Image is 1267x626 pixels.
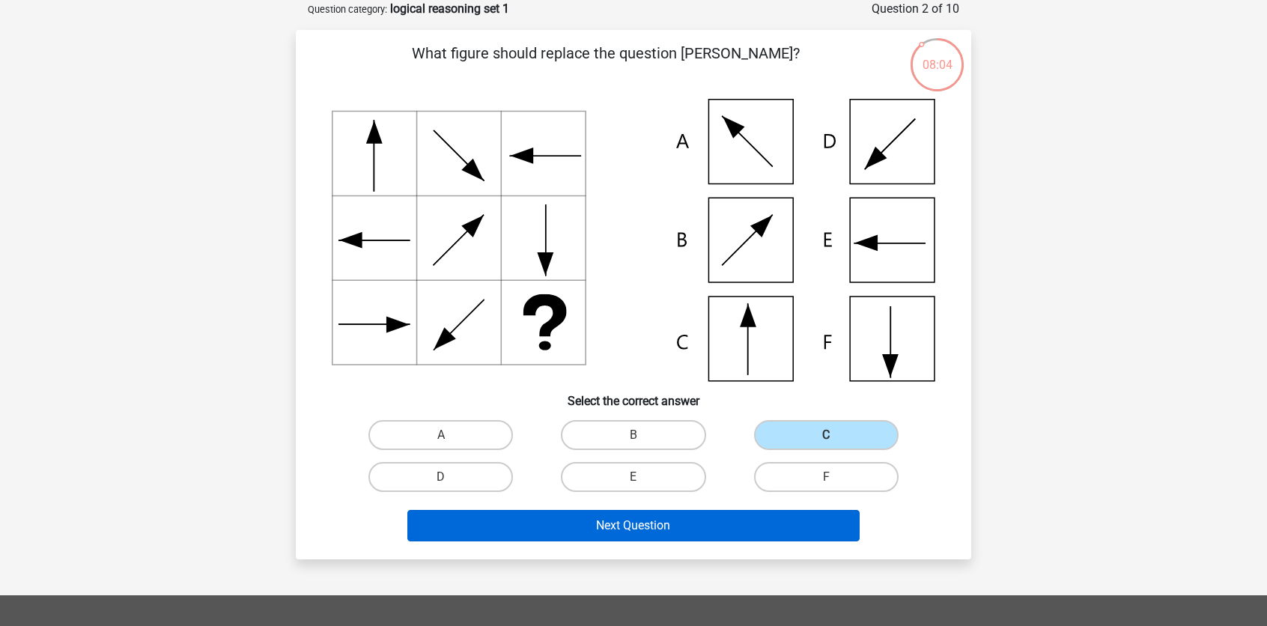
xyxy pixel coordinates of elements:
[754,462,899,492] label: F
[308,4,387,15] small: Question category:
[368,462,513,492] label: D
[561,462,705,492] label: E
[754,420,899,450] label: C
[320,382,947,408] h6: Select the correct answer
[561,420,705,450] label: B
[390,1,509,16] strong: logical reasoning set 1
[320,42,891,87] p: What figure should replace the question [PERSON_NAME]?
[909,37,965,74] div: 08:04
[407,510,860,541] button: Next Question
[368,420,513,450] label: A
